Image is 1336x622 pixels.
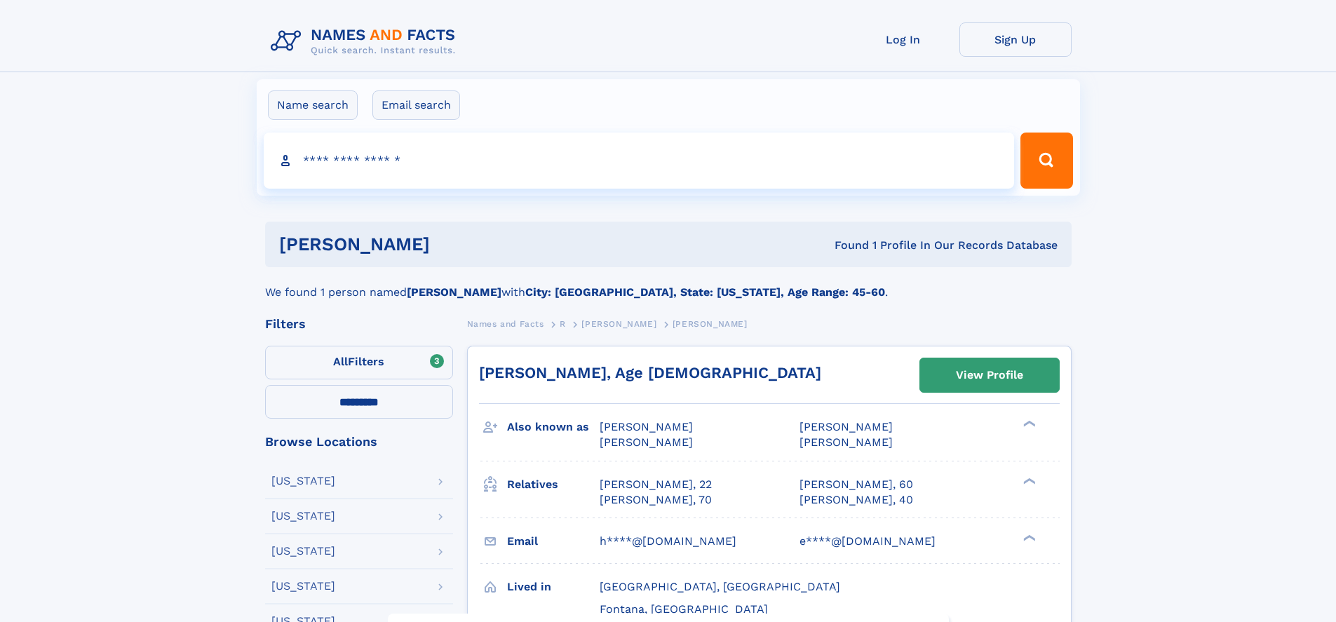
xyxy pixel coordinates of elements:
[507,473,600,496] h3: Relatives
[600,492,712,508] a: [PERSON_NAME], 70
[407,285,501,299] b: [PERSON_NAME]
[507,415,600,439] h3: Also known as
[799,420,893,433] span: [PERSON_NAME]
[507,575,600,599] h3: Lived in
[600,477,712,492] a: [PERSON_NAME], 22
[600,420,693,433] span: [PERSON_NAME]
[265,435,453,448] div: Browse Locations
[799,435,893,449] span: [PERSON_NAME]
[1020,533,1037,542] div: ❯
[265,22,467,60] img: Logo Names and Facts
[279,236,633,253] h1: [PERSON_NAME]
[799,477,913,492] a: [PERSON_NAME], 60
[1020,133,1072,189] button: Search Button
[560,315,566,332] a: R
[525,285,885,299] b: City: [GEOGRAPHIC_DATA], State: [US_STATE], Age Range: 45-60
[479,364,821,381] a: [PERSON_NAME], Age [DEMOGRAPHIC_DATA]
[507,529,600,553] h3: Email
[600,435,693,449] span: [PERSON_NAME]
[581,319,656,329] span: [PERSON_NAME]
[271,546,335,557] div: [US_STATE]
[271,511,335,522] div: [US_STATE]
[673,319,748,329] span: [PERSON_NAME]
[956,359,1023,391] div: View Profile
[264,133,1015,189] input: search input
[920,358,1059,392] a: View Profile
[959,22,1072,57] a: Sign Up
[799,492,913,508] a: [PERSON_NAME], 40
[265,267,1072,301] div: We found 1 person named with .
[600,580,840,593] span: [GEOGRAPHIC_DATA], [GEOGRAPHIC_DATA]
[271,475,335,487] div: [US_STATE]
[600,602,768,616] span: Fontana, [GEOGRAPHIC_DATA]
[1020,419,1037,428] div: ❯
[581,315,656,332] a: [PERSON_NAME]
[372,90,460,120] label: Email search
[467,315,544,332] a: Names and Facts
[632,238,1058,253] div: Found 1 Profile In Our Records Database
[265,346,453,379] label: Filters
[560,319,566,329] span: R
[333,355,348,368] span: All
[847,22,959,57] a: Log In
[271,581,335,592] div: [US_STATE]
[268,90,358,120] label: Name search
[265,318,453,330] div: Filters
[1020,476,1037,485] div: ❯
